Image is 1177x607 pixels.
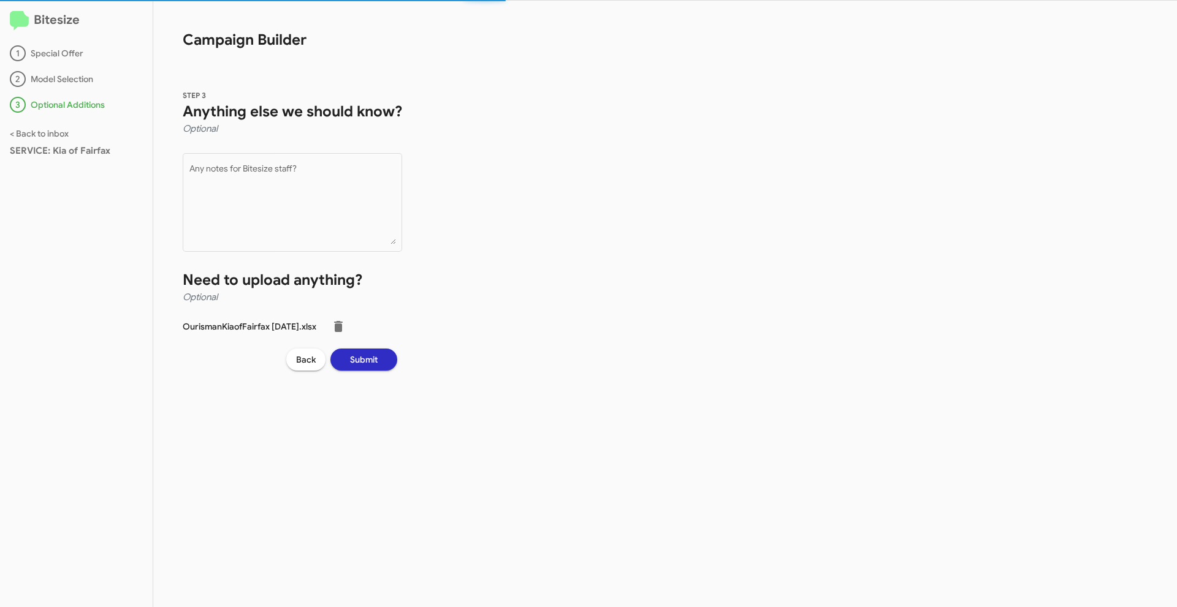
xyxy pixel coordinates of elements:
[330,349,397,371] button: Submit
[10,145,143,157] div: SERVICE: Kia of Fairfax
[350,349,378,371] span: Submit
[296,349,316,371] span: Back
[10,10,143,31] h2: Bitesize
[10,97,26,113] div: 3
[10,71,26,87] div: 2
[10,45,143,61] div: Special Offer
[183,102,402,121] h1: Anything else we should know?
[286,349,326,371] button: Back
[10,45,26,61] div: 1
[10,128,69,139] a: < Back to inbox
[10,71,143,87] div: Model Selection
[10,11,29,31] img: logo-minimal.svg
[183,121,402,136] h4: Optional
[183,290,402,304] h4: Optional
[10,97,143,113] div: Optional Additions
[183,270,402,290] h1: Need to upload anything?
[183,320,316,333] p: OurismanKiaofFairfax [DATE].xlsx
[183,91,206,100] span: STEP 3
[153,1,432,50] h1: Campaign Builder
